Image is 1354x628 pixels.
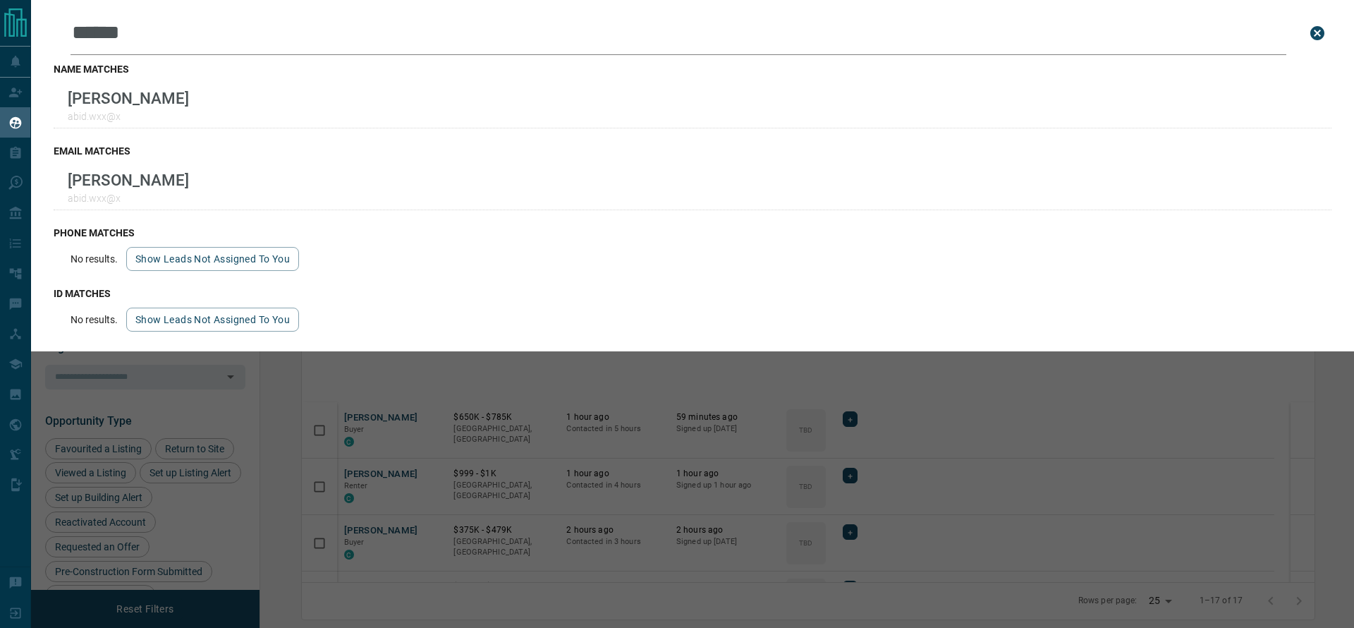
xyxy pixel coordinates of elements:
h3: id matches [54,288,1331,299]
button: show leads not assigned to you [126,308,299,332]
h3: email matches [54,145,1331,157]
button: show leads not assigned to you [126,247,299,271]
p: [PERSON_NAME] [68,171,189,189]
p: abid.wxx@x [68,193,189,204]
p: No results. [71,253,118,265]
p: abid.wxx@x [68,111,189,122]
button: close search bar [1303,19,1331,47]
p: No results. [71,314,118,325]
h3: name matches [54,64,1331,75]
p: [PERSON_NAME] [68,89,189,107]
h3: phone matches [54,227,1331,238]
